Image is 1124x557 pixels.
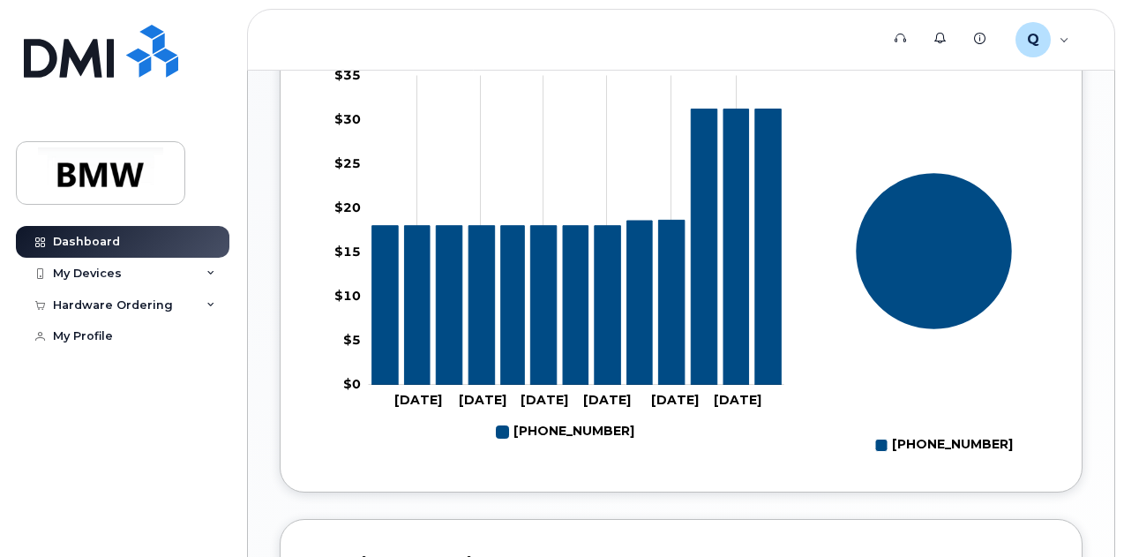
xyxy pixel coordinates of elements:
[334,199,361,215] tspan: $20
[855,172,1012,329] g: Series
[875,431,1013,460] g: Legend
[334,67,784,447] g: Chart
[334,288,361,304] tspan: $10
[459,392,506,408] tspan: [DATE]
[372,109,782,386] g: 864-631-4227
[334,155,361,171] tspan: $25
[334,67,361,83] tspan: $35
[1003,22,1082,57] div: QTD3538
[394,392,442,408] tspan: [DATE]
[343,376,361,392] tspan: $0
[1047,480,1111,544] iframe: Messenger Launcher
[334,111,361,127] tspan: $30
[343,332,361,348] tspan: $5
[521,392,568,408] tspan: [DATE]
[334,244,361,260] tspan: $15
[1027,29,1039,50] span: Q
[497,418,634,447] g: Legend
[651,392,699,408] tspan: [DATE]
[497,418,634,447] g: 864-631-4227
[855,172,1013,460] g: Chart
[584,392,632,408] tspan: [DATE]
[714,392,761,408] tspan: [DATE]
